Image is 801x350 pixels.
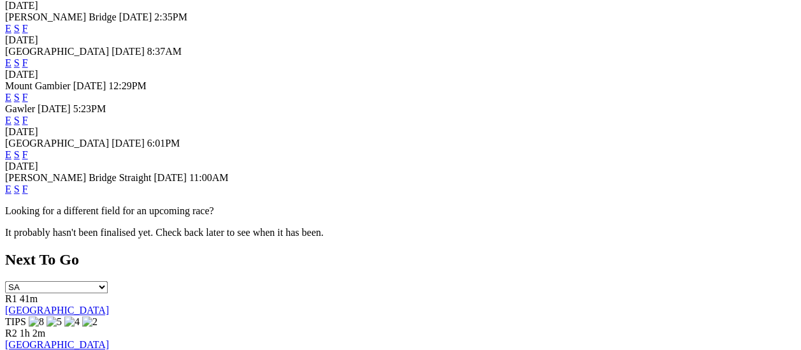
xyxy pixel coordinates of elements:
span: R1 [5,293,17,304]
a: E [5,92,11,103]
a: S [14,57,20,68]
div: [DATE] [5,161,796,172]
div: [DATE] [5,34,796,46]
span: [DATE] [73,80,106,91]
a: S [14,115,20,126]
a: S [14,23,20,34]
div: [DATE] [5,126,796,138]
a: F [22,92,28,103]
a: S [14,92,20,103]
span: 8:37AM [147,46,182,57]
img: 5 [47,316,62,328]
a: F [22,115,28,126]
span: [DATE] [112,46,145,57]
span: [DATE] [38,103,71,114]
span: [DATE] [154,172,187,183]
span: Mount Gambier [5,80,71,91]
a: [GEOGRAPHIC_DATA] [5,339,109,350]
a: E [5,184,11,194]
span: 2:35PM [154,11,187,22]
a: E [5,57,11,68]
partial: It probably hasn't been finalised yet. Check back later to see when it has been. [5,227,324,238]
span: [GEOGRAPHIC_DATA] [5,46,109,57]
img: 4 [64,316,80,328]
a: [GEOGRAPHIC_DATA] [5,305,109,316]
span: 5:23PM [73,103,106,114]
img: 2 [82,316,97,328]
p: Looking for a different field for an upcoming race? [5,205,796,217]
a: E [5,115,11,126]
span: 41m [20,293,38,304]
span: [DATE] [112,138,145,149]
a: F [22,57,28,68]
span: R2 [5,328,17,339]
span: 6:01PM [147,138,180,149]
a: F [22,184,28,194]
span: Gawler [5,103,35,114]
div: [DATE] [5,69,796,80]
span: 12:29PM [108,80,147,91]
a: F [22,149,28,160]
span: [DATE] [119,11,152,22]
a: S [14,149,20,160]
span: 11:00AM [189,172,229,183]
span: 1h 2m [20,328,45,339]
a: S [14,184,20,194]
span: TIPS [5,316,26,327]
a: F [22,23,28,34]
a: E [5,149,11,160]
a: E [5,23,11,34]
span: [GEOGRAPHIC_DATA] [5,138,109,149]
span: [PERSON_NAME] Bridge Straight [5,172,151,183]
img: 8 [29,316,44,328]
h2: Next To Go [5,251,796,268]
span: [PERSON_NAME] Bridge [5,11,117,22]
